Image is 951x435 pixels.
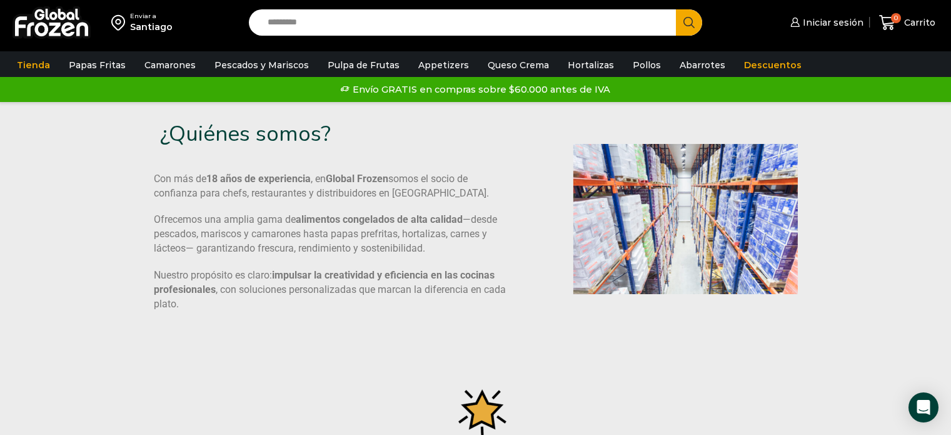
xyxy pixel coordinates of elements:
img: address-field-icon.svg [111,12,130,33]
a: Papas Fritas [63,53,132,77]
button: Search button [676,9,702,36]
a: Iniciar sesión [787,10,863,35]
a: Descuentos [738,53,808,77]
a: Pollos [626,53,667,77]
p: Ofrecemos una amplia gama de —desde pescados, mariscos y camarones hasta papas prefritas, hortali... [154,213,509,256]
b: 18 años de experiencia [206,173,311,185]
p: Nuestro propósito es claro: , con soluciones personalizadas que marcan la diferencia en cada plato. [154,269,509,312]
a: Pescados y Mariscos [208,53,315,77]
div: Santiago [130,21,173,33]
p: Con más de , en somos el socio de confianza para chefs, restaurantes y distribuidores en [GEOGRAP... [154,172,509,201]
div: Open Intercom Messenger [908,392,938,422]
a: Camarones [138,53,202,77]
a: Pulpa de Frutas [321,53,406,77]
b: Global Frozen [326,173,388,185]
span: 0 [891,13,901,23]
a: Appetizers [412,53,475,77]
a: Abarrotes [673,53,732,77]
a: Queso Crema [481,53,555,77]
a: 0 Carrito [876,8,938,38]
h3: ¿Quiénes somos? [160,121,463,147]
b: impulsar la creatividad y eficiencia en las cocinas profesionales [154,269,495,295]
span: Iniciar sesión [800,16,863,29]
div: Enviar a [130,12,173,21]
b: alimentos congelados de alta calidad [296,213,463,225]
span: Carrito [901,16,935,29]
a: Hortalizas [561,53,620,77]
a: Tienda [11,53,56,77]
